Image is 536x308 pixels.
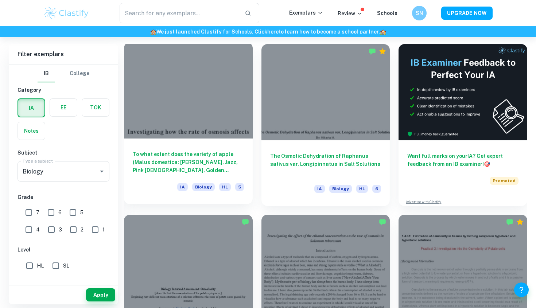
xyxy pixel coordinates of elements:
[235,183,244,191] span: 5
[70,65,89,82] button: College
[415,9,424,17] h6: SN
[120,3,239,23] input: Search for any exemplars...
[192,183,215,191] span: Biology
[37,262,44,270] span: HL
[329,185,352,193] span: Biology
[36,226,40,234] span: 4
[86,288,115,301] button: Apply
[18,86,109,94] h6: Category
[490,177,518,185] span: Promoted
[369,48,376,55] img: Marked
[36,208,39,217] span: 7
[406,199,441,204] a: Advertise with Clastify
[82,99,109,116] button: TOK
[50,99,77,116] button: EE
[43,6,90,20] img: Clastify logo
[59,226,62,234] span: 3
[377,10,397,16] a: Schools
[58,208,62,217] span: 6
[484,161,490,167] span: 🎯
[407,152,518,168] h6: Want full marks on your IA ? Get expert feedback from an IB examiner!
[80,208,83,217] span: 5
[516,218,524,226] div: Premium
[412,6,427,20] button: SN
[38,65,89,82] div: Filter type choice
[506,218,513,226] img: Marked
[18,193,109,201] h6: Grade
[38,65,55,82] button: IB
[261,44,390,206] a: The Osmotic Dehydration of Raphanus sativus var. Longipinnatus in Salt SolutionsIABiologyHL6
[18,99,44,117] button: IA
[18,122,45,140] button: Notes
[514,282,529,297] button: Help and Feedback
[63,262,69,270] span: SL
[379,218,386,226] img: Marked
[219,183,231,191] span: HL
[102,226,105,234] span: 1
[177,183,188,191] span: IA
[356,185,368,193] span: HL
[379,48,386,55] div: Premium
[9,44,118,65] h6: Filter exemplars
[97,166,107,176] button: Open
[133,150,244,174] h6: To what extent does the variety of apple (Malus domestica: [PERSON_NAME], Jazz, Pink [DEMOGRAPHIC...
[124,44,253,206] a: To what extent does the variety of apple (Malus domestica: [PERSON_NAME], Jazz, Pink [DEMOGRAPHIC...
[399,44,527,206] a: Want full marks on yourIA? Get expert feedback from an IB examiner!PromotedAdvertise with Clastify
[380,29,386,35] span: 🏫
[372,185,381,193] span: 6
[1,28,535,36] h6: We just launched Clastify for Schools. Click to learn how to become a school partner.
[314,185,325,193] span: IA
[441,7,493,20] button: UPGRADE NOW
[338,9,362,17] p: Review
[267,29,279,35] a: here
[81,226,83,234] span: 2
[18,149,109,157] h6: Subject
[270,152,381,176] h6: The Osmotic Dehydration of Raphanus sativus var. Longipinnatus in Salt Solutions
[150,29,156,35] span: 🏫
[289,9,323,17] p: Exemplars
[18,282,109,290] h6: Session
[242,218,249,226] img: Marked
[18,246,109,254] h6: Level
[399,44,527,140] img: Thumbnail
[23,158,53,164] label: Type a subject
